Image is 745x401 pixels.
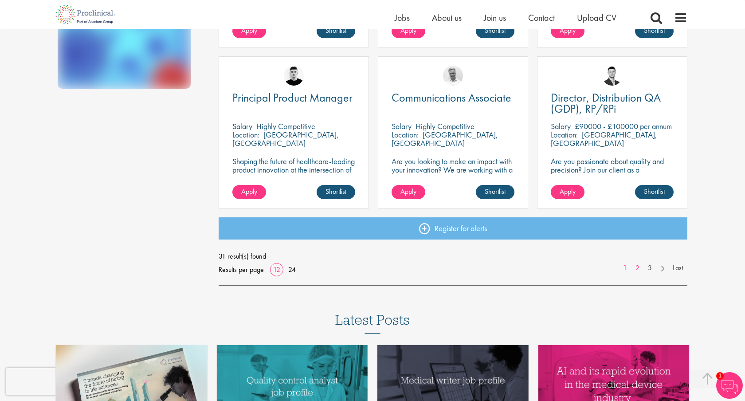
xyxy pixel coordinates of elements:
a: Apply [232,24,266,38]
span: 1 [716,372,724,380]
a: Apply [392,185,425,199]
a: Shortlist [635,24,674,38]
span: Apply [560,26,576,35]
a: Last [668,263,687,273]
p: £90000 - £100000 per annum [575,121,672,131]
span: Apply [400,187,416,196]
a: 3 [643,263,656,273]
a: 24 [285,265,299,274]
p: [GEOGRAPHIC_DATA], [GEOGRAPHIC_DATA] [232,130,339,148]
p: [GEOGRAPHIC_DATA], [GEOGRAPHIC_DATA] [551,130,657,148]
a: Apply [392,24,425,38]
span: Results per page [219,263,264,276]
a: Shortlist [317,185,355,199]
span: Director, Distribution QA (GDP), RP/RPi [551,90,661,116]
a: 12 [270,265,283,274]
p: Shaping the future of healthcare-leading product innovation at the intersection of technology and... [232,157,355,182]
a: Contact [528,12,555,24]
span: Communications Associate [392,90,511,105]
a: Jobs [395,12,410,24]
span: Apply [560,187,576,196]
a: Principal Product Manager [232,92,355,103]
a: Apply [232,185,266,199]
img: Joshua Godden [602,66,622,86]
a: Shortlist [476,185,514,199]
a: Join us [484,12,506,24]
span: Apply [241,26,257,35]
p: [GEOGRAPHIC_DATA], [GEOGRAPHIC_DATA] [392,130,498,148]
a: Communications Associate [392,92,514,103]
span: Location: [232,130,259,140]
a: Upload CV [577,12,616,24]
a: About us [432,12,462,24]
h3: Latest Posts [335,312,410,334]
a: Shortlist [476,24,514,38]
span: Apply [241,187,257,196]
a: Apply [551,24,584,38]
a: Shortlist [635,185,674,199]
span: Principal Product Manager [232,90,353,105]
span: Apply [400,26,416,35]
a: Register for alerts [219,217,688,240]
a: Apply [551,185,584,199]
p: Highly Competitive [416,121,474,131]
span: Salary [551,121,571,131]
p: Are you passionate about quality and precision? Join our client as a Distribution Director and he... [551,157,674,191]
span: Location: [392,130,419,140]
img: Chatbot [716,372,743,399]
a: 2 [631,263,644,273]
a: Shortlist [317,24,355,38]
img: Joshua Bye [443,66,463,86]
span: Salary [392,121,412,131]
span: 31 result(s) found [219,250,688,263]
iframe: reCAPTCHA [6,368,120,395]
p: Are you looking to make an impact with your innovation? We are working with a well-established ph... [392,157,514,208]
img: Patrick Melody [284,66,304,86]
a: 1 [619,263,631,273]
span: Location: [551,130,578,140]
a: Director, Distribution QA (GDP), RP/RPi [551,92,674,114]
span: Salary [232,121,252,131]
p: Highly Competitive [256,121,315,131]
